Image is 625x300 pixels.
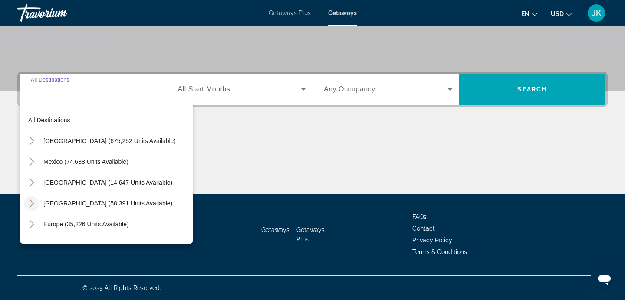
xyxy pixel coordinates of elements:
[24,217,39,232] button: Toggle Europe (35,226 units available)
[24,238,39,253] button: Toggle Australia (3,226 units available)
[28,117,70,124] span: All destinations
[324,85,375,93] span: Any Occupancy
[412,237,452,244] a: Privacy Policy
[39,133,193,149] button: [GEOGRAPHIC_DATA] (675,252 units available)
[585,4,608,22] button: User Menu
[39,175,193,190] button: [GEOGRAPHIC_DATA] (14,647 units available)
[39,237,193,253] button: Australia (3,226 units available)
[20,74,605,105] div: Search widget
[24,175,39,190] button: Toggle Canada (14,647 units available)
[82,284,161,291] span: © 2025 All Rights Reserved.
[590,265,618,293] iframe: Кнопка запуска окна обмена сообщениями
[43,179,172,186] span: [GEOGRAPHIC_DATA] (14,647 units available)
[43,200,172,207] span: [GEOGRAPHIC_DATA] (58,391 units available)
[31,77,69,82] span: All Destinations
[328,10,357,16] a: Getaways
[24,112,193,128] button: All destinations
[39,154,193,170] button: Mexico (74,688 units available)
[459,74,606,105] button: Search
[17,2,104,24] a: Travorium
[521,7,538,20] button: Change language
[43,221,129,228] span: Europe (35,226 units available)
[517,86,547,93] span: Search
[592,9,601,17] span: JK
[39,216,193,232] button: Europe (35,226 units available)
[43,158,128,165] span: Mexico (74,688 units available)
[412,213,427,220] a: FAQs
[39,196,193,211] button: [GEOGRAPHIC_DATA] (58,391 units available)
[261,226,289,233] a: Getaways
[551,7,572,20] button: Change currency
[412,225,435,232] a: Contact
[412,248,467,255] a: Terms & Conditions
[521,10,530,17] span: en
[43,137,176,144] span: [GEOGRAPHIC_DATA] (675,252 units available)
[551,10,564,17] span: USD
[296,226,325,243] a: Getaways Plus
[24,196,39,211] button: Toggle Caribbean & Atlantic Islands (58,391 units available)
[24,134,39,149] button: Toggle United States (675,252 units available)
[269,10,311,16] a: Getaways Plus
[24,154,39,170] button: Toggle Mexico (74,688 units available)
[178,85,230,93] span: All Start Months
